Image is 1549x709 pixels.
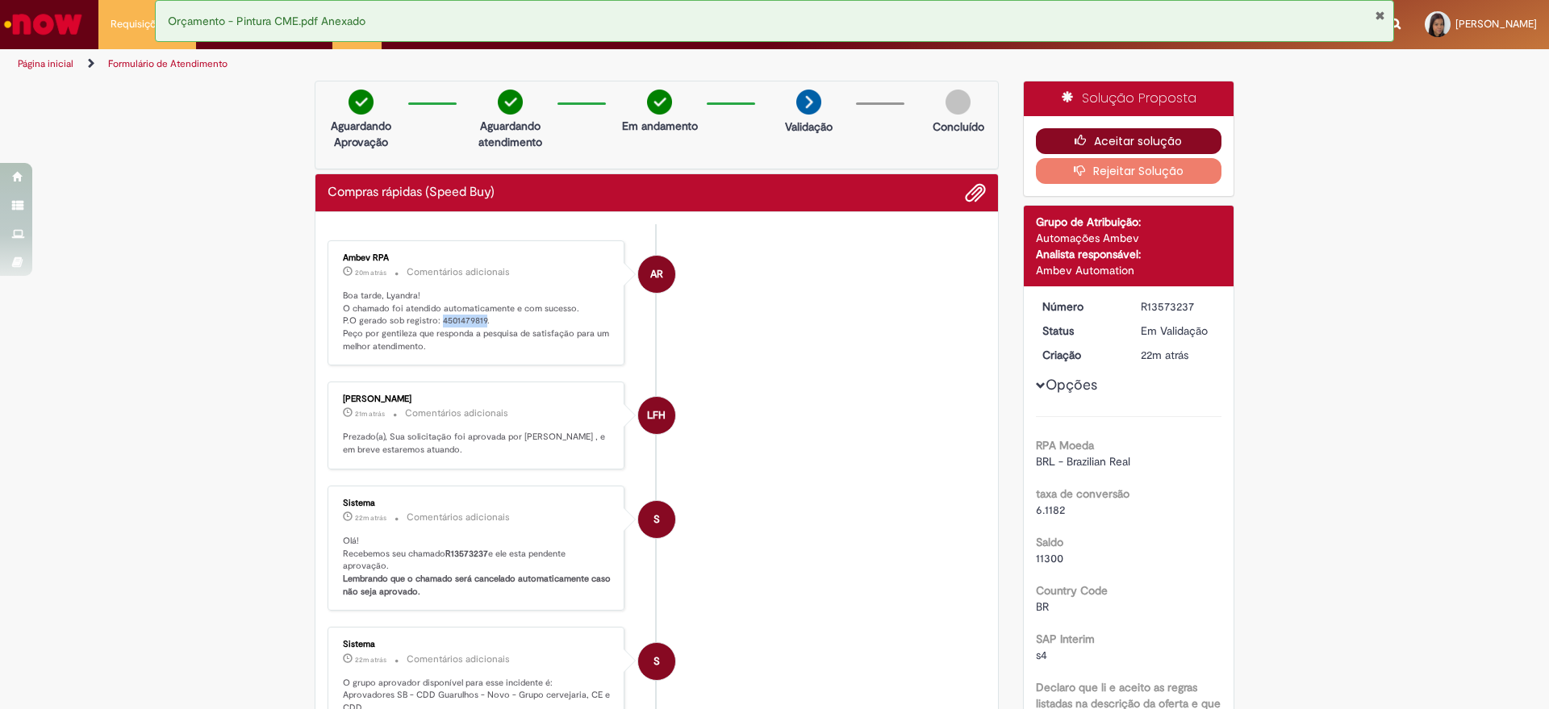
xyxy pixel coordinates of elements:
small: Comentários adicionais [407,653,510,666]
button: Adicionar anexos [965,182,986,203]
span: S [653,642,660,681]
span: 22m atrás [1141,348,1188,362]
div: Ambev RPA [638,256,675,293]
b: Saldo [1036,535,1063,549]
b: SAP Interim [1036,632,1095,646]
span: 20m atrás [355,268,386,277]
img: check-circle-green.png [498,90,523,115]
p: Concluído [933,119,984,135]
span: 22m atrás [355,655,386,665]
p: Prezado(a), Sua solicitação foi aprovada por [PERSON_NAME] , e em breve estaremos atuando. [343,431,612,456]
img: img-circle-grey.png [946,90,971,115]
span: BRL - Brazilian Real [1036,454,1130,469]
span: BR [1036,599,1049,614]
span: s4 [1036,648,1047,662]
img: ServiceNow [2,8,85,40]
time: 27/09/2025 17:17:50 [1141,348,1188,362]
time: 27/09/2025 17:18:09 [355,409,385,419]
dt: Status [1030,323,1129,339]
button: Rejeitar Solução [1036,158,1222,184]
span: 21m atrás [355,409,385,419]
div: Sistema [343,498,612,508]
div: System [638,643,675,680]
div: [PERSON_NAME] [343,394,612,404]
dt: Número [1030,298,1129,315]
img: arrow-next.png [796,90,821,115]
div: Sistema [343,640,612,649]
div: Analista responsável: [1036,246,1222,262]
time: 27/09/2025 17:19:51 [355,268,386,277]
div: Em Validação [1141,323,1216,339]
p: Validação [785,119,833,135]
time: 27/09/2025 17:17:58 [355,655,386,665]
span: Requisições [111,16,167,32]
button: Aceitar solução [1036,128,1222,154]
small: Comentários adicionais [407,511,510,524]
ul: Trilhas de página [12,49,1021,79]
div: R13573237 [1141,298,1216,315]
div: Ambev RPA [343,253,612,263]
b: RPA Moeda [1036,438,1094,453]
div: Ambev Automation [1036,262,1222,278]
span: S [653,500,660,539]
small: Comentários adicionais [407,265,510,279]
div: Grupo de Atribuição: [1036,214,1222,230]
span: 11300 [1036,551,1063,565]
div: System [638,501,675,538]
span: 22m atrás [355,513,386,523]
b: R13573237 [445,548,488,560]
span: 6.1182 [1036,503,1065,517]
b: Country Code [1036,583,1108,598]
a: Formulário de Atendimento [108,57,228,70]
span: [PERSON_NAME] [1455,17,1537,31]
div: 27/09/2025 17:17:50 [1141,347,1216,363]
div: Solução Proposta [1024,81,1234,116]
p: Olá! Recebemos seu chamado e ele esta pendente aprovação. [343,535,612,598]
time: 27/09/2025 17:18:01 [355,513,386,523]
b: taxa de conversão [1036,486,1129,501]
p: Aguardando atendimento [471,118,549,150]
h2: Compras rápidas (Speed Buy) Histórico de tíquete [328,186,495,200]
span: Orçamento - Pintura CME.pdf Anexado [168,14,365,28]
div: Automações Ambev [1036,230,1222,246]
img: check-circle-green.png [349,90,374,115]
p: Boa tarde, Lyandra! O chamado foi atendido automaticamente e com sucesso. P.O gerado sob registro... [343,290,612,353]
button: Fechar Notificação [1375,9,1385,22]
img: check-circle-green.png [647,90,672,115]
b: Lembrando que o chamado será cancelado automaticamente caso não seja aprovado. [343,573,613,598]
span: AR [650,255,663,294]
small: Comentários adicionais [405,407,508,420]
p: Aguardando Aprovação [322,118,400,150]
span: LFH [647,396,666,435]
p: Em andamento [622,118,698,134]
dt: Criação [1030,347,1129,363]
a: Página inicial [18,57,73,70]
div: Luis Felipe Heidy Lima Yokota [638,397,675,434]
